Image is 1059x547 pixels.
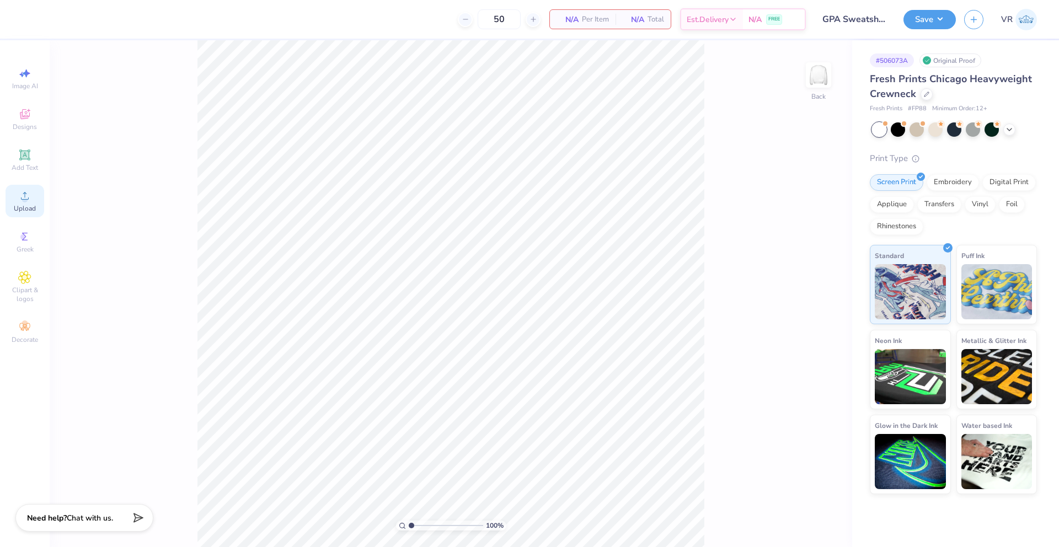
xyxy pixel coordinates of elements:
[811,92,826,101] div: Back
[67,513,113,523] span: Chat with us.
[965,196,996,213] div: Vinyl
[870,174,923,191] div: Screen Print
[875,264,946,319] img: Standard
[870,218,923,235] div: Rhinestones
[875,349,946,404] img: Neon Ink
[875,250,904,261] span: Standard
[919,53,981,67] div: Original Proof
[1001,9,1037,30] a: VR
[875,335,902,346] span: Neon Ink
[961,434,1033,489] img: Water based Ink
[12,163,38,172] span: Add Text
[961,349,1033,404] img: Metallic & Glitter Ink
[903,10,956,29] button: Save
[961,264,1033,319] img: Puff Ink
[768,15,780,23] span: FREE
[870,53,914,67] div: # 506073A
[870,196,914,213] div: Applique
[6,286,44,303] span: Clipart & logos
[14,204,36,213] span: Upload
[582,14,609,25] span: Per Item
[932,104,987,114] span: Minimum Order: 12 +
[982,174,1036,191] div: Digital Print
[12,82,38,90] span: Image AI
[13,122,37,131] span: Designs
[807,64,830,86] img: Back
[917,196,961,213] div: Transfers
[875,434,946,489] img: Glow in the Dark Ink
[486,521,504,530] span: 100 %
[748,14,762,25] span: N/A
[927,174,979,191] div: Embroidery
[1015,9,1037,30] img: Vincent Roxas
[814,8,895,30] input: Untitled Design
[870,72,1032,100] span: Fresh Prints Chicago Heavyweight Crewneck
[870,104,902,114] span: Fresh Prints
[1001,13,1013,26] span: VR
[17,245,34,254] span: Greek
[875,420,938,431] span: Glow in the Dark Ink
[648,14,664,25] span: Total
[999,196,1025,213] div: Foil
[961,250,985,261] span: Puff Ink
[908,104,927,114] span: # FP88
[870,152,1037,165] div: Print Type
[12,335,38,344] span: Decorate
[622,14,644,25] span: N/A
[27,513,67,523] strong: Need help?
[557,14,579,25] span: N/A
[478,9,521,29] input: – –
[961,420,1012,431] span: Water based Ink
[687,14,729,25] span: Est. Delivery
[961,335,1026,346] span: Metallic & Glitter Ink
